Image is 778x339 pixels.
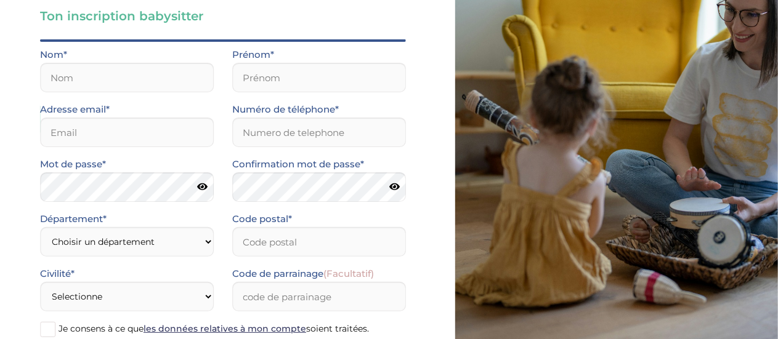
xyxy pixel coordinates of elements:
[40,7,406,25] h3: Ton inscription babysitter
[59,323,369,334] span: Je consens à ce que soient traitées.
[40,118,214,147] input: Email
[232,63,406,92] input: Prénom
[232,47,274,63] label: Prénom*
[40,266,75,282] label: Civilité*
[232,118,406,147] input: Numero de telephone
[323,268,374,279] span: (Facultatif)
[232,266,374,282] label: Code de parrainage
[40,156,106,172] label: Mot de passe*
[232,282,406,311] input: code de parrainage
[144,323,306,334] a: les données relatives à mon compte
[40,102,110,118] label: Adresse email*
[232,102,339,118] label: Numéro de téléphone*
[40,211,107,227] label: Département*
[232,156,364,172] label: Confirmation mot de passe*
[232,211,292,227] label: Code postal*
[40,63,214,92] input: Nom
[232,227,406,257] input: Code postal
